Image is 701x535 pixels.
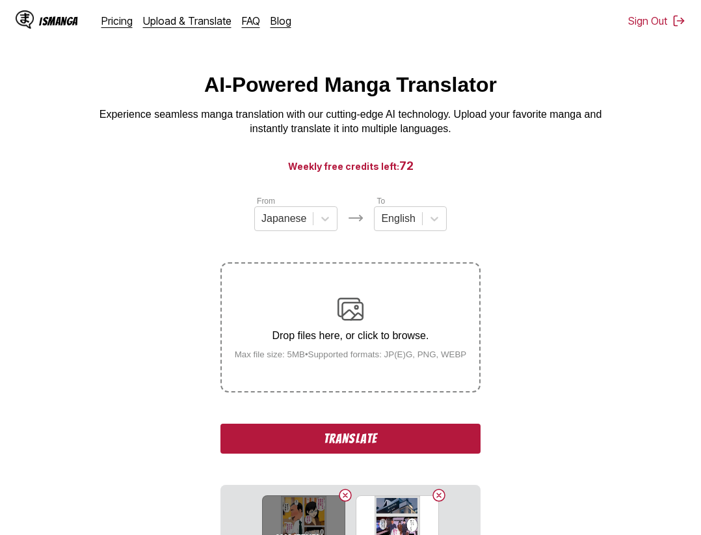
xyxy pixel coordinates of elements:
div: IsManga [39,15,78,27]
img: Languages icon [348,210,364,226]
img: Sign out [672,14,685,27]
a: Pricing [101,14,133,27]
p: Experience seamless manga translation with our cutting-edge AI technology. Upload your favorite m... [90,107,611,137]
a: IsManga LogoIsManga [16,10,101,31]
span: 72 [399,159,414,172]
label: From [257,197,275,206]
a: FAQ [242,14,260,27]
button: Delete image [431,487,447,503]
h1: AI-Powered Manga Translator [204,73,497,97]
p: Drop files here, or click to browse. [224,330,477,342]
img: IsManga Logo [16,10,34,29]
a: Blog [271,14,291,27]
label: To [377,197,385,206]
button: Translate [220,424,481,454]
button: Delete image [337,487,353,503]
h3: Weekly free credits left: [31,158,670,174]
button: Sign Out [628,14,685,27]
a: Upload & Translate [143,14,231,27]
small: Max file size: 5MB • Supported formats: JP(E)G, PNG, WEBP [224,350,477,359]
